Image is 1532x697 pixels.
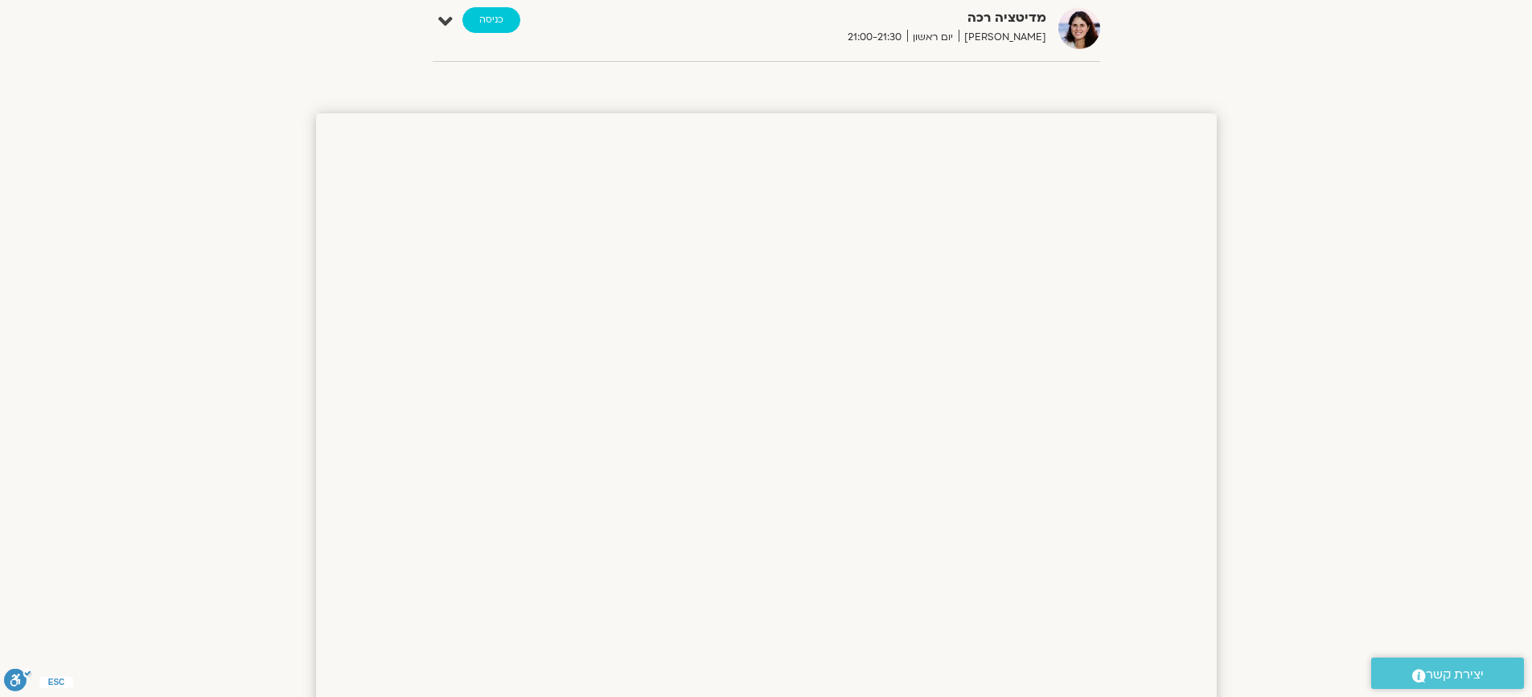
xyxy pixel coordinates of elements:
[1426,664,1484,686] span: יצירת קשר
[842,29,907,46] span: 21:00-21:30
[652,7,1046,29] strong: מדיטציה רכה
[907,29,959,46] span: יום ראשון
[1371,658,1524,689] a: יצירת קשר
[462,7,520,33] a: כניסה
[959,29,1046,46] span: [PERSON_NAME]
